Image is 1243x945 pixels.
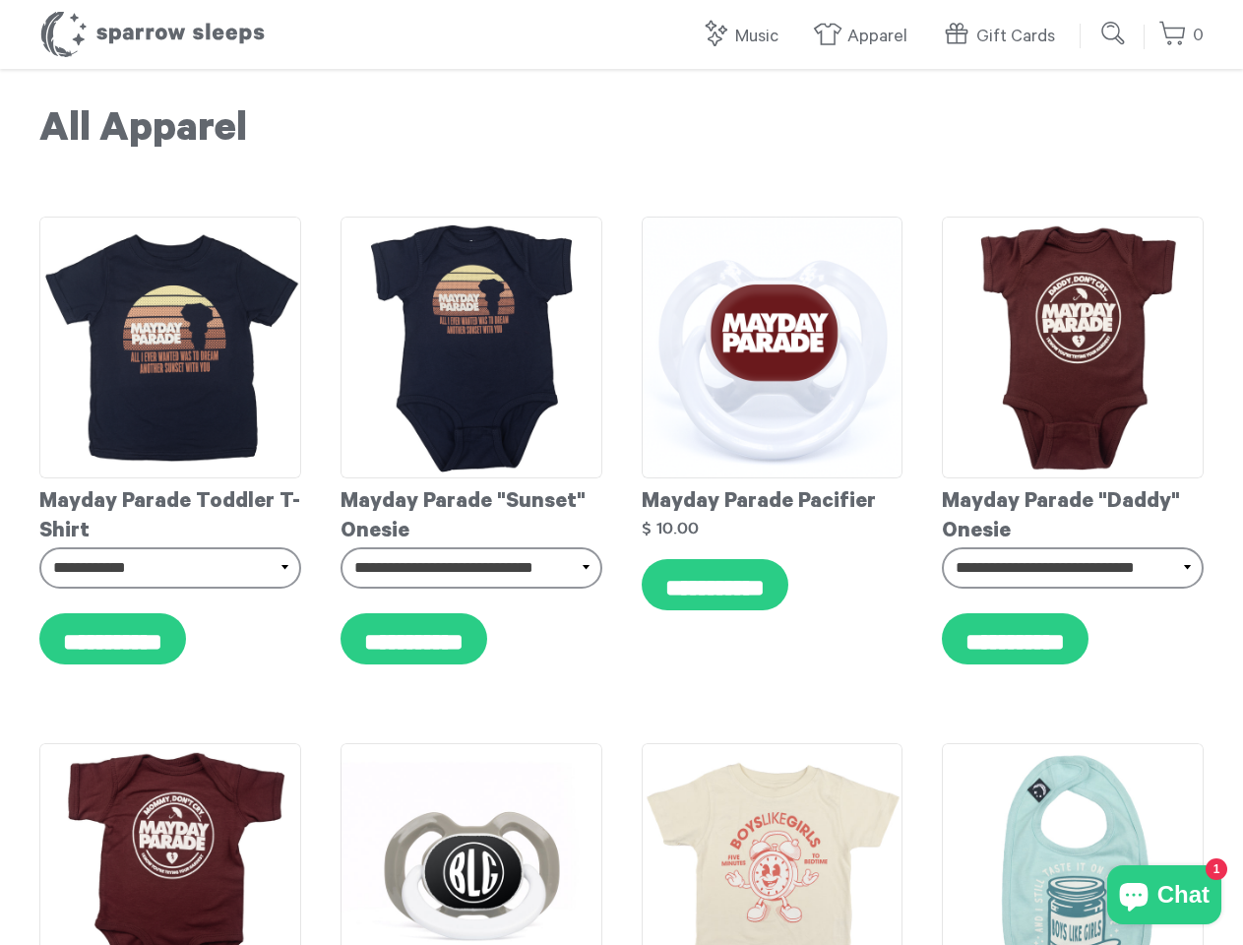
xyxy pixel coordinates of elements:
[642,520,699,536] strong: $ 10.00
[341,478,602,547] div: Mayday Parade "Sunset" Onesie
[813,16,917,58] a: Apparel
[642,478,903,518] div: Mayday Parade Pacifier
[341,217,602,478] img: MaydayParade-SunsetOnesie_grande.png
[39,10,266,59] h1: Sparrow Sleeps
[1101,865,1227,929] inbox-online-store-chat: Shopify online store chat
[701,16,788,58] a: Music
[39,217,301,478] img: MaydayParade-SunsetToddlerT-shirt_grande.png
[642,217,903,478] img: MaydayParadePacifierMockup_grande.png
[942,16,1065,58] a: Gift Cards
[39,478,301,547] div: Mayday Parade Toddler T-Shirt
[942,217,1204,478] img: Mayday_Parade_-_Daddy_Onesie_grande.png
[1094,14,1134,53] input: Submit
[942,478,1204,547] div: Mayday Parade "Daddy" Onesie
[1158,15,1204,57] a: 0
[39,108,1204,157] h1: All Apparel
